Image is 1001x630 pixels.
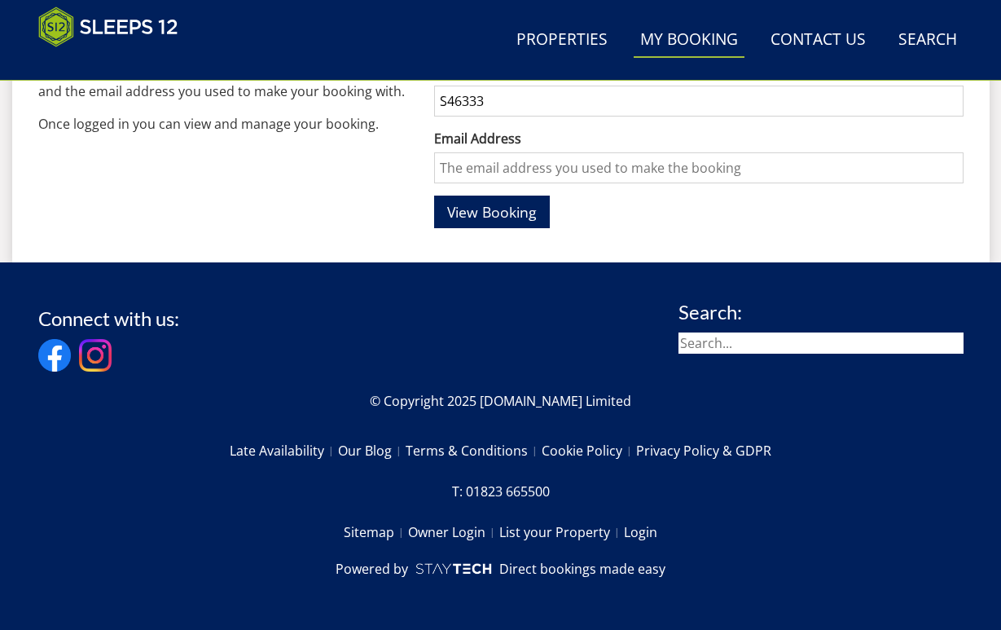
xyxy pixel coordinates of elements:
a: T: 01823 665500 [452,478,550,505]
a: Our Blog [338,437,406,465]
label: Email Address [434,129,963,148]
h3: Connect with us: [38,308,179,329]
p: Once logged in you can view and manage your booking. [38,114,409,134]
a: Search [892,22,964,59]
a: My Booking [634,22,744,59]
a: Cookie Policy [542,437,636,465]
a: Late Availability [230,437,338,465]
img: Instagram [79,339,112,372]
input: Your booking reference, e.g. S232 [434,86,963,117]
img: Facebook [38,339,71,372]
input: Search... [678,333,964,354]
a: Powered byDirect bookings made easy [336,559,665,579]
iframe: Customer reviews powered by Trustpilot [30,57,201,71]
img: Sleeps 12 [38,7,178,47]
a: Privacy Policy & GDPR [636,437,771,465]
a: Owner Login [408,518,499,546]
a: Properties [510,22,614,59]
h3: Search: [678,302,964,323]
a: Sitemap [344,518,408,546]
a: List your Property [499,518,624,546]
a: Login [624,518,657,546]
span: View Booking [447,202,537,222]
a: Contact Us [764,22,872,59]
p: To view your booking please input your booking reference and the email address you used to make y... [38,62,409,101]
button: View Booking [434,196,550,227]
img: scrumpy.png [415,559,493,579]
p: © Copyright 2025 [DOMAIN_NAME] Limited [38,391,964,411]
input: The email address you used to make the booking [434,152,963,183]
a: Terms & Conditions [406,437,542,465]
